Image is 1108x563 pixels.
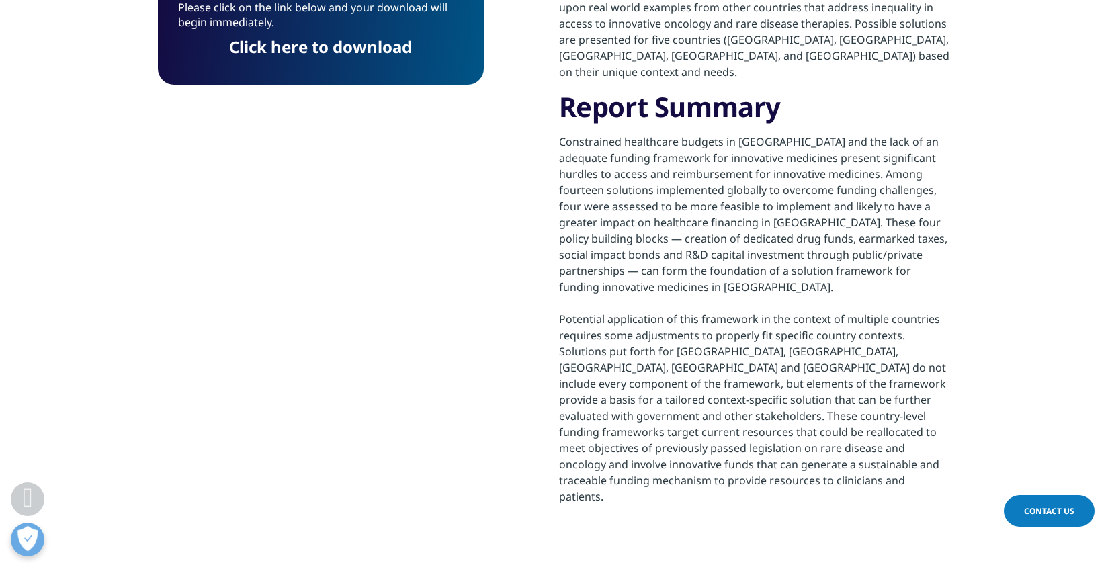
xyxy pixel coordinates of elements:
p: Constrained healthcare budgets in [GEOGRAPHIC_DATA] and the lack of an adequate funding framework... [559,134,951,515]
h3: Report Summary [559,90,951,134]
a: Click here to download [229,36,412,58]
span: Contact Us [1024,505,1074,517]
button: Open Preferences [11,523,44,556]
a: Contact Us [1004,495,1095,527]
